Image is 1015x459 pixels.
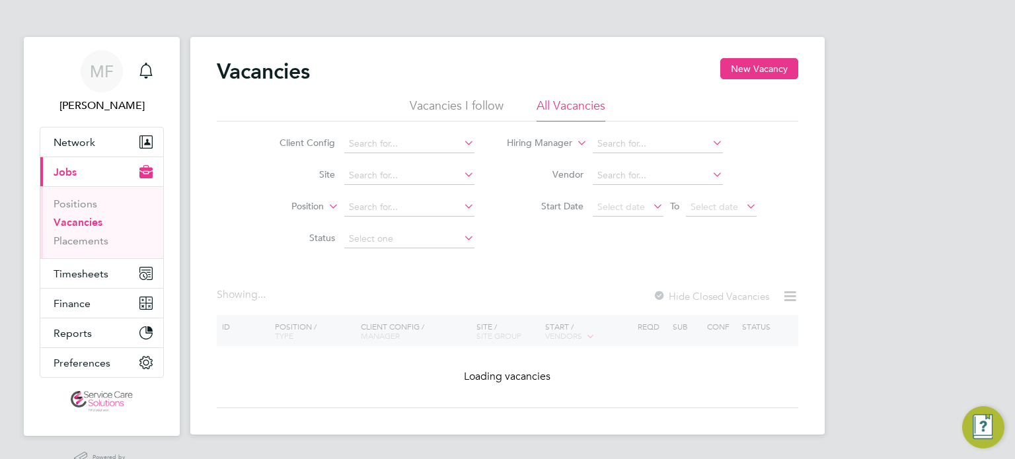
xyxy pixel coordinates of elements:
[54,136,95,149] span: Network
[720,58,798,79] button: New Vacancy
[344,135,474,153] input: Search for...
[259,232,335,244] label: Status
[593,135,723,153] input: Search for...
[54,267,108,280] span: Timesheets
[54,357,110,369] span: Preferences
[691,201,738,213] span: Select date
[344,166,474,185] input: Search for...
[217,58,310,85] h2: Vacancies
[496,137,572,150] label: Hiring Manager
[593,166,723,185] input: Search for...
[666,197,683,215] span: To
[40,391,164,412] a: Go to home page
[248,200,324,213] label: Position
[40,157,163,186] button: Jobs
[24,37,180,436] nav: Main navigation
[344,198,474,217] input: Search for...
[653,290,769,302] label: Hide Closed Vacancies
[54,234,108,247] a: Placements
[40,259,163,288] button: Timesheets
[507,168,583,180] label: Vendor
[54,216,102,229] a: Vacancies
[40,289,163,318] button: Finance
[40,98,164,114] span: Megan Ford
[344,230,474,248] input: Select one
[40,127,163,157] button: Network
[259,137,335,149] label: Client Config
[259,168,335,180] label: Site
[217,288,268,302] div: Showing
[258,288,266,301] span: ...
[537,98,605,122] li: All Vacancies
[40,186,163,258] div: Jobs
[54,197,97,210] a: Positions
[507,200,583,212] label: Start Date
[962,406,1004,448] button: Engage Resource Center
[40,318,163,347] button: Reports
[40,348,163,377] button: Preferences
[54,297,91,310] span: Finance
[54,327,92,339] span: Reports
[90,63,114,80] span: MF
[410,98,504,122] li: Vacancies I follow
[597,201,645,213] span: Select date
[40,50,164,114] a: MF[PERSON_NAME]
[54,166,77,178] span: Jobs
[71,391,133,412] img: servicecare-logo-retina.png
